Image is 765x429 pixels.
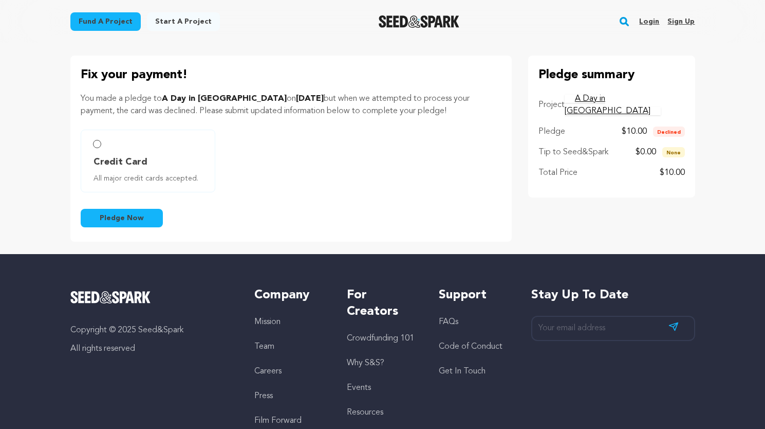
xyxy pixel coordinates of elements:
span: [DATE] [296,95,324,103]
span: None [662,147,685,157]
p: Project [538,99,565,111]
p: $10.00 [660,167,685,179]
p: Copyright © 2025 Seed&Spark [70,324,234,336]
h5: For Creators [347,287,418,320]
a: FAQs [439,318,458,326]
a: Start a project [147,12,220,31]
p: Tip to Seed&Spark [538,146,608,158]
h5: Support [439,287,510,303]
span: A Day in [GEOGRAPHIC_DATA] [162,95,287,103]
span: All major credit cards accepted. [94,173,207,184]
span: $0.00 [636,148,656,156]
a: Why S&S? [347,359,384,367]
span: $10.00 [622,128,647,136]
p: Pledge [538,126,565,138]
p: Fix your payment! [81,66,501,84]
a: Get In Touch [439,367,486,376]
a: Login [639,13,659,30]
a: Careers [254,367,282,376]
img: Seed&Spark Logo Dark Mode [379,15,459,28]
p: All rights reserved [70,343,234,355]
p: You made a pledge to on but when we attempted to process your payment, the card was declined. Ple... [81,93,501,117]
a: A Day in [GEOGRAPHIC_DATA] [565,95,661,115]
h5: Stay up to date [531,287,695,303]
a: Seed&Spark Homepage [70,291,234,303]
span: Pledge Now [100,213,144,223]
a: Code of Conduct [439,343,502,351]
span: Credit Card [94,155,147,169]
h5: Company [254,287,326,303]
button: Pledge Now [81,209,163,227]
a: Fund a project [70,12,141,31]
input: Your email address [531,316,695,341]
a: Press [254,392,273,400]
p: Pledge summary [538,66,685,84]
a: Crowdfunding 101 [347,334,414,343]
a: Team [254,343,274,351]
a: Film Forward [254,417,302,425]
img: Seed&Spark Logo [70,291,151,303]
a: Seed&Spark Homepage [379,15,459,28]
a: Events [347,384,371,392]
a: Resources [347,408,383,417]
a: Mission [254,318,281,326]
p: Total Price [538,167,577,179]
span: Declined [653,127,685,137]
a: Sign up [667,13,695,30]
